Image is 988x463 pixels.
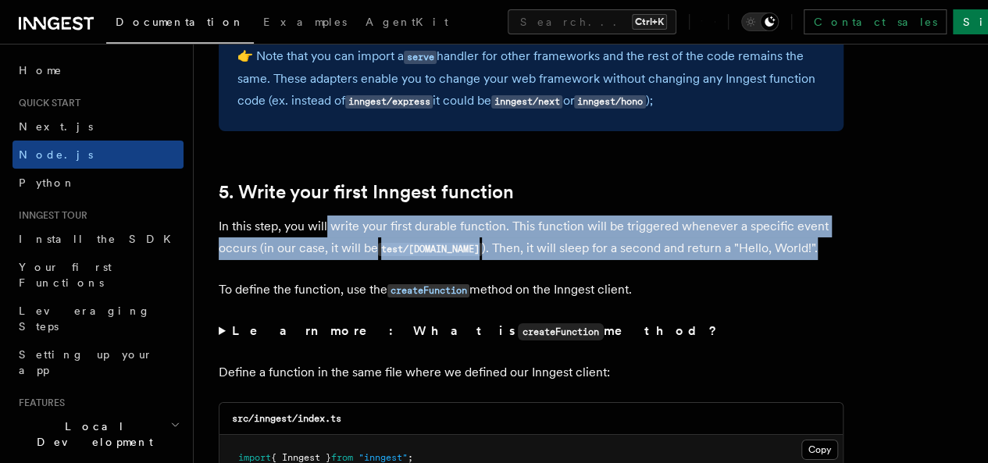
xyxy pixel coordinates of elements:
[19,62,62,78] span: Home
[408,452,413,463] span: ;
[12,209,87,222] span: Inngest tour
[219,181,514,203] a: 5. Write your first Inngest function
[19,176,76,189] span: Python
[19,120,93,133] span: Next.js
[358,452,408,463] span: "inngest"
[106,5,254,44] a: Documentation
[12,397,65,409] span: Features
[271,452,331,463] span: { Inngest }
[238,452,271,463] span: import
[632,14,667,30] kbd: Ctrl+K
[219,279,844,301] p: To define the function, use the method on the Inngest client.
[804,9,947,34] a: Contact sales
[518,323,604,340] code: createFunction
[574,95,645,109] code: inngest/hono
[12,418,170,450] span: Local Development
[801,440,838,460] button: Copy
[491,95,562,109] code: inngest/next
[254,5,356,42] a: Examples
[366,16,448,28] span: AgentKit
[19,348,153,376] span: Setting up your app
[19,148,93,161] span: Node.js
[508,9,676,34] button: Search...Ctrl+K
[12,112,184,141] a: Next.js
[404,51,437,64] code: serve
[404,48,437,63] a: serve
[345,95,433,109] code: inngest/express
[12,297,184,340] a: Leveraging Steps
[12,56,184,84] a: Home
[19,261,112,289] span: Your first Functions
[219,361,844,383] p: Define a function in the same file where we defined our Inngest client:
[263,16,347,28] span: Examples
[12,97,80,109] span: Quick start
[237,45,825,112] p: 👉 Note that you can import a handler for other frameworks and the rest of the code remains the sa...
[12,225,184,253] a: Install the SDK
[12,340,184,384] a: Setting up your app
[378,243,482,256] code: test/[DOMAIN_NAME]
[116,16,244,28] span: Documentation
[741,12,779,31] button: Toggle dark mode
[219,215,844,260] p: In this step, you will write your first durable function. This function will be triggered wheneve...
[12,253,184,297] a: Your first Functions
[12,141,184,169] a: Node.js
[356,5,458,42] a: AgentKit
[19,233,180,245] span: Install the SDK
[12,169,184,197] a: Python
[387,282,469,297] a: createFunction
[232,413,341,424] code: src/inngest/index.ts
[387,284,469,297] code: createFunction
[331,452,353,463] span: from
[232,323,720,338] strong: Learn more: What is method?
[219,320,844,343] summary: Learn more: What iscreateFunctionmethod?
[19,305,151,333] span: Leveraging Steps
[12,412,184,456] button: Local Development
